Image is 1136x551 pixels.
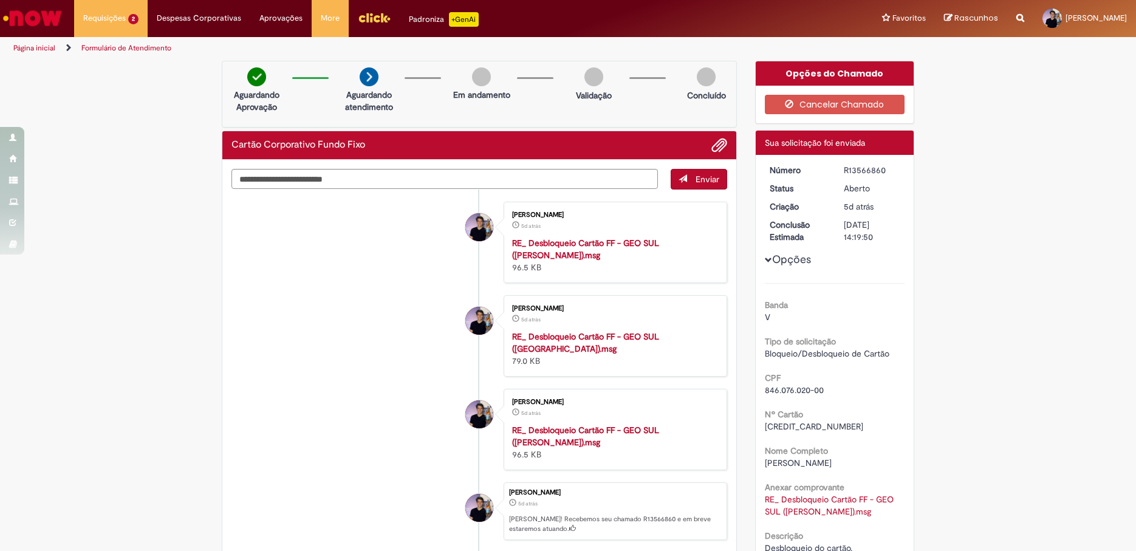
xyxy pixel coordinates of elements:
span: Favoritos [892,12,926,24]
time: 25/09/2025 14:18:37 [521,409,541,417]
div: 96.5 KB [512,424,714,460]
span: Requisições [83,12,126,24]
b: Tipo de solicitação [765,336,836,347]
span: Bloqueio/Desbloqueio de Cartão [765,348,889,359]
span: 846.076.020-00 [765,385,824,395]
div: Padroniza [409,12,479,27]
time: 25/09/2025 14:19:47 [518,500,538,507]
p: Aguardando atendimento [340,89,399,113]
img: click_logo_yellow_360x200.png [358,9,391,27]
p: Em andamento [453,89,510,101]
div: Luiz Fernando Munari Ramos Neto [465,213,493,241]
p: Validação [576,89,612,101]
time: 25/09/2025 14:19:46 [521,222,541,230]
a: Página inicial [13,43,55,53]
a: RE_ Desbloqueio Cartão FF - GEO SUL ([PERSON_NAME]).msg [512,425,659,448]
div: [PERSON_NAME] [512,399,714,406]
span: Rascunhos [954,12,998,24]
span: Sua solicitação foi enviada [765,137,865,148]
span: Aprovações [259,12,303,24]
span: [PERSON_NAME] [765,457,832,468]
div: Aberto [844,182,900,194]
a: RE_ Desbloqueio Cartão FF - GEO SUL ([GEOGRAPHIC_DATA]).msg [512,331,659,354]
a: Download de RE_ Desbloqueio Cartão FF - GEO SUL (Andreia).msg [765,494,896,517]
span: [CREDIT_CARD_NUMBER] [765,421,863,432]
div: Opções do Chamado [756,61,914,86]
img: arrow-next.png [360,67,378,86]
img: check-circle-green.png [247,67,266,86]
p: Concluído [687,89,726,101]
img: img-circle-grey.png [472,67,491,86]
span: Enviar [696,174,719,185]
p: [PERSON_NAME]! Recebemos seu chamado R13566860 e em breve estaremos atuando. [509,515,720,533]
time: 25/09/2025 14:19:47 [844,201,874,212]
div: Luiz Fernando Munari Ramos Neto [465,400,493,428]
span: V [765,312,770,323]
img: ServiceNow [1,6,64,30]
div: R13566860 [844,164,900,176]
b: Nome Completo [765,445,828,456]
b: Descrição [765,530,803,541]
dt: Status [761,182,835,194]
span: 2 [128,14,139,24]
b: Nº Cartão [765,409,803,420]
b: Banda [765,299,788,310]
button: Adicionar anexos [711,137,727,153]
div: Luiz Fernando Munari Ramos Neto [465,494,493,522]
textarea: Digite sua mensagem aqui... [231,169,658,189]
dt: Criação [761,200,835,213]
div: Luiz Fernando Munari Ramos Neto [465,307,493,335]
button: Cancelar Chamado [765,95,905,114]
div: 25/09/2025 14:19:47 [844,200,900,213]
span: 5d atrás [521,222,541,230]
span: 5d atrás [521,409,541,417]
div: [PERSON_NAME] [509,489,720,496]
h2: Cartão Corporativo Fundo Fixo Histórico de tíquete [231,140,365,151]
img: img-circle-grey.png [584,67,603,86]
span: Despesas Corporativas [157,12,241,24]
button: Enviar [671,169,727,190]
div: 96.5 KB [512,237,714,273]
div: [PERSON_NAME] [512,305,714,312]
b: CPF [765,372,781,383]
li: Luiz Fernando Munari Ramos Neto [231,482,727,541]
a: RE_ Desbloqueio Cartão FF - GEO SUL ([PERSON_NAME]).msg [512,238,659,261]
img: img-circle-grey.png [697,67,716,86]
dt: Número [761,164,835,176]
b: Anexar comprovante [765,482,844,493]
div: [PERSON_NAME] [512,211,714,219]
a: Rascunhos [944,13,998,24]
ul: Trilhas de página [9,37,748,60]
div: [DATE] 14:19:50 [844,219,900,243]
p: Aguardando Aprovação [227,89,286,113]
p: +GenAi [449,12,479,27]
div: 79.0 KB [512,330,714,367]
span: 5d atrás [844,201,874,212]
span: 5d atrás [518,500,538,507]
span: 5d atrás [521,316,541,323]
time: 25/09/2025 14:18:37 [521,316,541,323]
a: Formulário de Atendimento [81,43,171,53]
dt: Conclusão Estimada [761,219,835,243]
span: More [321,12,340,24]
span: [PERSON_NAME] [1066,13,1127,23]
